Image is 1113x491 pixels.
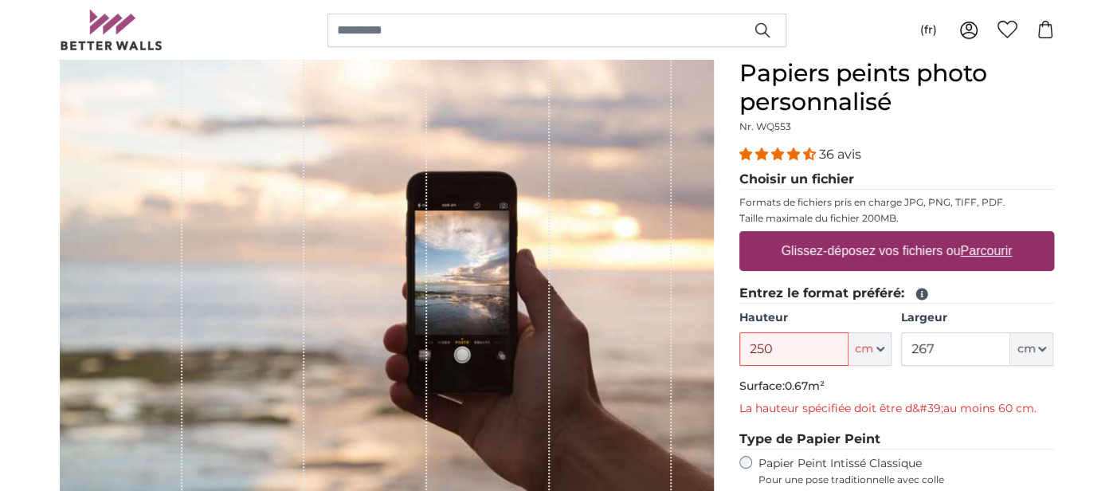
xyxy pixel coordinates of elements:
h1: Papiers peints photo personnalisé [739,59,1054,116]
label: Papier Peint Intissé Classique [758,456,1054,486]
p: La hauteur spécifiée doit être d&#39;au moins 60 cm. [739,401,1054,417]
button: (fr) [907,16,950,45]
span: 36 avis [819,147,861,162]
p: Formats de fichiers pris en charge JPG, PNG, TIFF, PDF. [739,196,1054,209]
p: Surface: [739,379,1054,395]
span: 4.31 stars [739,147,819,162]
legend: Entrez le format préféré: [739,284,1054,304]
button: cm [1010,332,1053,366]
legend: Choisir un fichier [739,170,1054,190]
label: Largeur [901,310,1053,326]
span: 0.67m² [785,379,825,393]
u: Parcourir [960,244,1012,257]
label: Hauteur [739,310,892,326]
p: Taille maximale du fichier 200MB. [739,212,1054,225]
span: Nr. WQ553 [739,120,791,132]
span: cm [1017,341,1035,357]
label: Glissez-déposez vos fichiers ou [774,235,1018,267]
span: cm [855,341,873,357]
button: cm [848,332,892,366]
legend: Type de Papier Peint [739,430,1054,450]
span: Pour une pose traditionnelle avec colle [758,473,1054,486]
img: Betterwalls [60,10,163,50]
